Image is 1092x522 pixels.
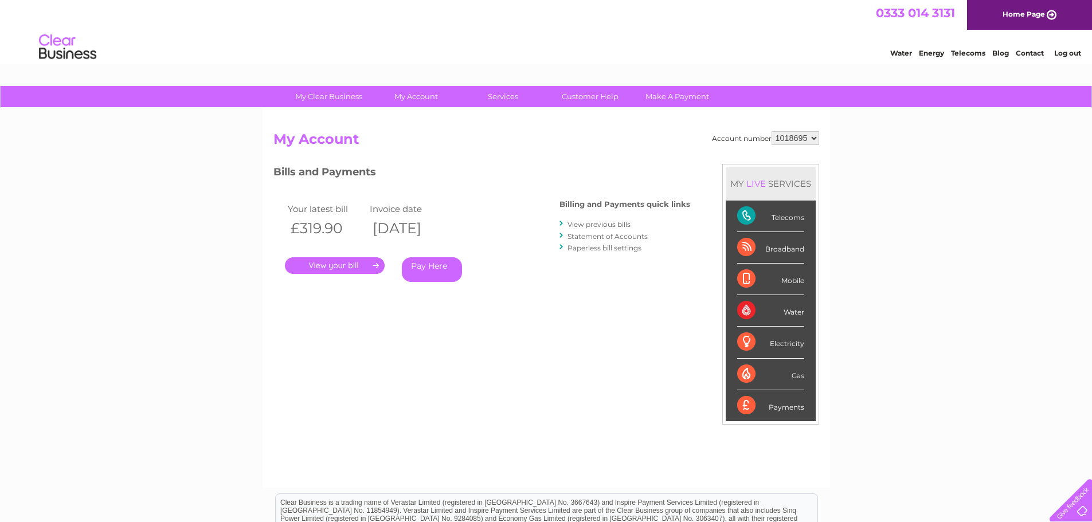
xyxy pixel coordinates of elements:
[992,49,1009,57] a: Blog
[1054,49,1081,57] a: Log out
[919,49,944,57] a: Energy
[276,6,817,56] div: Clear Business is a trading name of Verastar Limited (registered in [GEOGRAPHIC_DATA] No. 3667643...
[559,200,690,209] h4: Billing and Payments quick links
[737,201,804,232] div: Telecoms
[630,86,725,107] a: Make A Payment
[367,201,449,217] td: Invoice date
[737,264,804,295] div: Mobile
[726,167,816,200] div: MY SERVICES
[876,6,955,20] a: 0333 014 3131
[543,86,637,107] a: Customer Help
[737,295,804,327] div: Water
[402,257,462,282] a: Pay Here
[744,178,768,189] div: LIVE
[737,390,804,421] div: Payments
[1016,49,1044,57] a: Contact
[367,217,449,240] th: [DATE]
[285,217,367,240] th: £319.90
[890,49,912,57] a: Water
[737,232,804,264] div: Broadband
[285,201,367,217] td: Your latest bill
[737,359,804,390] div: Gas
[567,220,631,229] a: View previous bills
[567,232,648,241] a: Statement of Accounts
[567,244,641,252] a: Paperless bill settings
[273,164,690,184] h3: Bills and Payments
[285,257,385,274] a: .
[38,30,97,65] img: logo.png
[369,86,463,107] a: My Account
[737,327,804,358] div: Electricity
[456,86,550,107] a: Services
[712,131,819,145] div: Account number
[281,86,376,107] a: My Clear Business
[273,131,819,153] h2: My Account
[951,49,985,57] a: Telecoms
